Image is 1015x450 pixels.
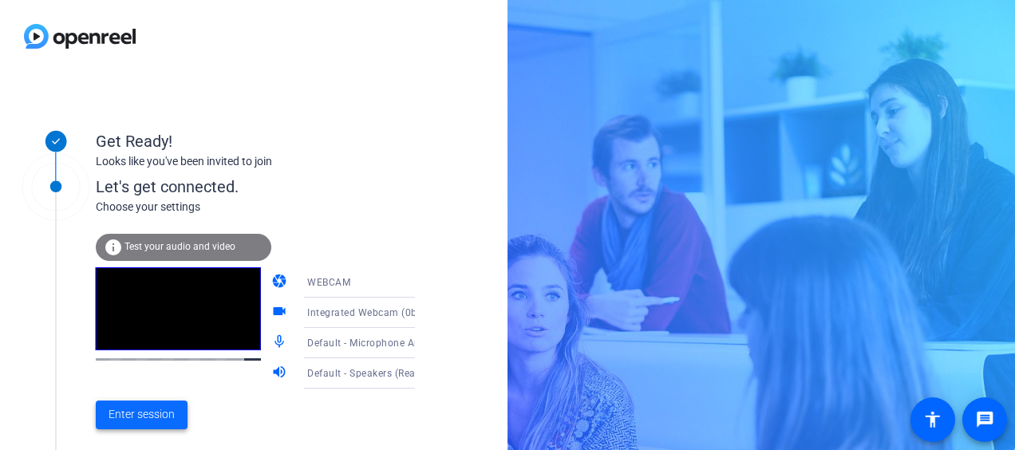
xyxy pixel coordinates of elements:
[307,336,520,349] span: Default - Microphone Array (Realtek(R) Audio)
[96,153,415,170] div: Looks like you've been invited to join
[307,306,460,318] span: Integrated Webcam (0bda:5588)
[975,410,994,429] mat-icon: message
[307,366,480,379] span: Default - Speakers (Realtek(R) Audio)
[271,334,290,353] mat-icon: mic_none
[104,238,123,257] mat-icon: info
[109,406,175,423] span: Enter session
[96,401,188,429] button: Enter session
[271,364,290,383] mat-icon: volume_up
[124,241,235,252] span: Test your audio and video
[96,175,448,199] div: Let's get connected.
[271,303,290,322] mat-icon: videocam
[307,277,350,288] span: WEBCAM
[96,199,448,215] div: Choose your settings
[923,410,942,429] mat-icon: accessibility
[271,273,290,292] mat-icon: camera
[96,129,415,153] div: Get Ready!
